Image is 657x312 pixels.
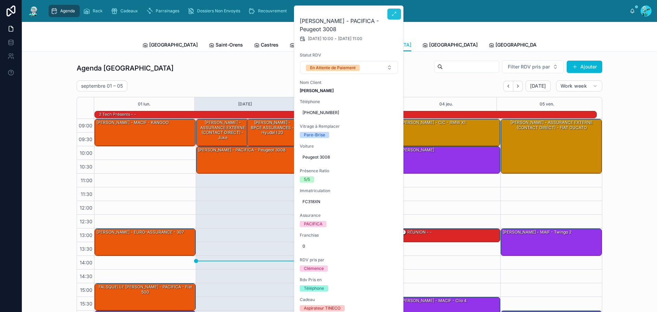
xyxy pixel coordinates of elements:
[342,5,403,17] a: NE PAS TOUCHER
[567,61,602,73] a: Ajouter
[78,273,94,279] span: 14:30
[98,111,137,117] div: 2 Tech présents - -
[422,39,478,52] a: [GEOGRAPHIC_DATA]
[247,119,297,146] div: [PERSON_NAME] - BPCE ASSURANCES - hyudai i 20
[196,147,297,173] div: [PERSON_NAME] - PACIFICA - Peugeot 3008
[197,8,240,14] span: Dossiers Non Envoyés
[300,17,398,33] h2: [PERSON_NAME] - PACIFICA - Peugeot 3008
[246,5,292,17] a: Recouvrement
[338,36,362,41] span: [DATE] 11:00
[300,99,398,104] span: Téléphone
[439,97,453,111] button: 04 jeu.
[304,305,340,311] div: Aspirateur TINECO
[513,81,523,91] button: Next
[144,5,184,17] a: Parrainages
[77,63,173,73] h1: Agenda [GEOGRAPHIC_DATA]
[503,81,513,91] button: Back
[81,83,123,89] h2: septembre 01 – 05
[95,284,195,310] div: FALSQUELLE [PERSON_NAME] - PACIFICA - Fiat 500
[156,8,179,14] span: Parrainages
[93,8,103,14] span: Rack
[78,287,94,293] span: 15:00
[96,229,185,235] div: [PERSON_NAME] - EURO-ASSURANCE - 307
[495,41,544,48] span: [GEOGRAPHIC_DATA]
[77,136,94,142] span: 09:30
[196,119,248,146] div: [PERSON_NAME] - ASSURANCE EXTERNE (CONTACT DIRECT) - juke
[96,120,169,126] div: [PERSON_NAME] - MACIF - KANGOO
[77,123,94,128] span: 09:00
[78,150,94,156] span: 10:00
[300,61,398,74] button: Select Button
[302,110,396,115] span: [PHONE_NUMBER]
[197,120,248,141] div: [PERSON_NAME] - ASSURANCE EXTERNE (CONTACT DIRECT) - juke
[304,285,324,291] div: Téléphone
[530,83,546,89] span: [DATE]
[304,132,325,138] div: Pare-Brise
[300,213,398,218] span: Assurance
[248,120,297,136] div: [PERSON_NAME] - BPCE ASSURANCES - hyudai i 20
[109,5,143,17] a: Cadeaux
[95,119,195,146] div: [PERSON_NAME] - MACIF - KANGOO
[400,120,466,126] div: [PERSON_NAME] - CIC - BMW x1
[501,119,602,173] div: [PERSON_NAME] - ASSURANCE EXTERNE (CONTACT DIRECT) - FIAT DUCATO
[302,154,396,160] span: Peugeot 3008
[561,83,587,89] span: Work week
[400,298,467,304] div: [PERSON_NAME] - MACIF - Clio 4
[399,119,500,146] div: [PERSON_NAME] - CIC - BMW x1
[78,205,94,211] span: 12:00
[138,97,151,111] div: 01 lun.
[78,246,94,252] span: 13:30
[502,60,564,73] button: Select Button
[79,191,94,197] span: 11:30
[293,5,332,17] a: Assurances
[400,229,433,235] div: 🕒 RÉUNION - -
[300,88,334,93] strong: [PERSON_NAME]
[78,219,94,224] span: 12:30
[399,147,500,173] div: [PERSON_NAME]
[308,36,333,41] span: [DATE] 10:00
[300,257,398,263] span: RDV pris par
[335,36,337,41] span: -
[149,41,198,48] span: [GEOGRAPHIC_DATA]
[540,97,554,111] button: 05 ven.
[501,229,602,255] div: [PERSON_NAME] - MAIF - Twingo 2
[300,277,398,283] span: Rdv Pris en
[261,41,279,48] span: Castres
[300,80,398,85] span: Nom Client
[45,3,630,18] div: scrollable content
[502,120,601,131] div: [PERSON_NAME] - ASSURANCE EXTERNE (CONTACT DIRECT) - FIAT DUCATO
[49,5,80,17] a: Agenda
[304,176,310,183] div: 5/5
[95,229,195,255] div: [PERSON_NAME] - EURO-ASSURANCE - 307
[238,97,252,111] button: [DATE]
[98,111,137,118] div: 2 Tech présents - -
[81,5,107,17] a: Rack
[78,301,94,307] span: 15:30
[304,221,322,227] div: PACIFICA
[254,39,279,52] a: Castres
[508,63,550,70] span: Filter RDV pris par
[142,39,198,52] a: [GEOGRAPHIC_DATA]
[60,8,75,14] span: Agenda
[209,39,243,52] a: Saint-Orens
[78,260,94,265] span: 14:00
[78,232,94,238] span: 13:00
[289,39,345,52] a: [GEOGRAPHIC_DATA]
[300,233,398,238] span: Franchise
[197,147,286,153] div: [PERSON_NAME] - PACIFICA - Peugeot 3008
[27,5,40,16] img: App logo
[300,143,398,149] span: Voiture
[300,188,398,194] span: Immatriculation
[120,8,138,14] span: Cadeaux
[400,147,435,153] div: [PERSON_NAME]
[310,65,356,71] div: En Attente de Paiement
[300,168,398,174] span: Présence Ratio
[185,5,245,17] a: Dossiers Non Envoyés
[258,8,287,14] span: Recouvrement
[216,41,243,48] span: Saint-Orens
[78,164,94,170] span: 10:30
[300,52,398,58] span: Statut RDV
